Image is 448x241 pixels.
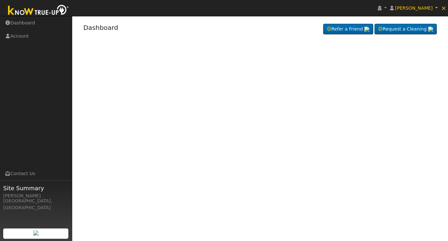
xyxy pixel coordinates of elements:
a: Request a Cleaning [375,24,437,35]
span: Site Summary [3,184,69,192]
img: retrieve [428,27,433,32]
div: [GEOGRAPHIC_DATA], [GEOGRAPHIC_DATA] [3,198,69,211]
span: × [441,4,446,12]
span: [PERSON_NAME] [395,5,433,11]
div: [PERSON_NAME] [3,192,69,199]
img: retrieve [364,27,369,32]
img: Know True-Up [5,4,72,18]
img: retrieve [33,230,39,236]
a: Dashboard [83,24,118,31]
a: Refer a Friend [323,24,373,35]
